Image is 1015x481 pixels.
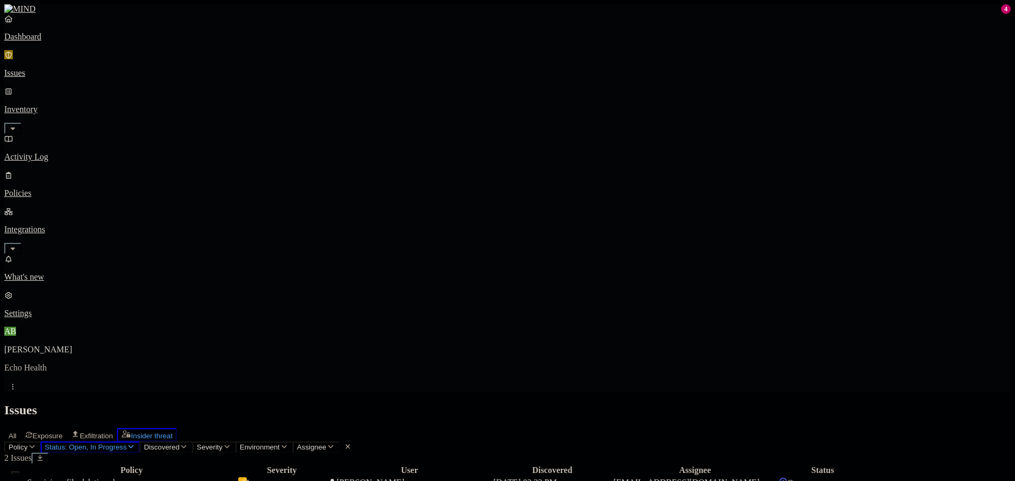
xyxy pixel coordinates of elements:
[27,466,236,475] div: Policy
[1001,4,1011,14] div: 4
[4,345,1011,354] p: [PERSON_NAME]
[131,432,173,440] span: Insider threat
[4,225,1011,234] p: Integrations
[4,4,36,14] img: MIND
[238,466,326,475] div: Severity
[144,443,179,451] span: Discovered
[4,309,1011,318] p: Settings
[4,290,1011,318] a: Settings
[9,432,17,440] span: All
[4,453,32,462] span: 2 Issues
[4,170,1011,198] a: Policies
[240,443,280,451] span: Environment
[4,86,1011,132] a: Inventory
[4,134,1011,162] a: Activity Log
[493,466,611,475] div: Discovered
[4,32,1011,42] p: Dashboard
[4,272,1011,282] p: What's new
[328,466,491,475] div: User
[4,254,1011,282] a: What's new
[4,14,1011,42] a: Dashboard
[4,207,1011,253] a: Integrations
[197,443,222,451] span: Severity
[4,403,1011,417] h2: Issues
[4,363,1011,373] p: Echo Health
[33,432,63,440] span: Exposure
[4,327,16,336] span: AB
[11,471,20,475] button: Select all
[4,105,1011,114] p: Inventory
[4,68,1011,78] p: Issues
[297,443,326,451] span: Assignee
[80,432,113,440] span: Exfiltration
[4,50,1011,78] a: Issues
[613,466,777,475] div: Assignee
[4,4,1011,14] a: MIND
[45,443,127,451] span: Status: Open, In Progress
[9,443,28,451] span: Policy
[779,466,866,475] div: Status
[4,188,1011,198] p: Policies
[4,152,1011,162] p: Activity Log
